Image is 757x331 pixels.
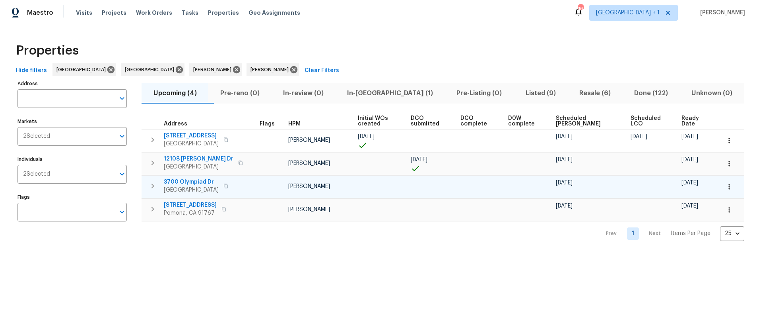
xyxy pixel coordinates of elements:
span: Upcoming (4) [146,88,204,99]
span: [DATE] [358,134,375,139]
span: [PERSON_NAME] [288,161,330,166]
span: D0W complete [508,116,542,127]
span: 3700 Olympiad Dr [164,178,219,186]
span: Resale (6) [572,88,617,99]
span: 2 Selected [23,171,50,178]
button: Open [116,168,128,180]
span: Pre-Listing (0) [450,88,509,99]
span: Done (122) [627,88,675,99]
span: [GEOGRAPHIC_DATA] + 1 [596,9,660,17]
a: Goto page 1 [627,227,639,240]
span: [PERSON_NAME] [288,207,330,212]
span: Geo Assignments [248,9,300,17]
label: Individuals [17,157,127,162]
span: 12108 [PERSON_NAME] Dr [164,155,233,163]
span: Hide filters [16,66,47,76]
span: Address [164,121,187,127]
span: Unknown (0) [685,88,740,99]
span: In-[GEOGRAPHIC_DATA] (1) [340,88,440,99]
span: Scheduled LCO [631,116,668,127]
span: [GEOGRAPHIC_DATA] [164,140,219,148]
span: [GEOGRAPHIC_DATA] [164,163,233,171]
button: Open [116,131,128,142]
span: [DATE] [411,157,427,163]
span: DCO complete [460,116,495,127]
span: [STREET_ADDRESS] [164,201,217,209]
span: Ready Date [681,116,707,127]
button: Open [116,206,128,217]
span: Properties [208,9,239,17]
span: [DATE] [556,180,573,186]
label: Markets [17,119,127,124]
span: In-review (0) [276,88,330,99]
span: 2 Selected [23,133,50,140]
span: [PERSON_NAME] [193,66,235,74]
span: Maestro [27,9,53,17]
span: Pre-reno (0) [213,88,266,99]
span: Scheduled [PERSON_NAME] [556,116,617,127]
span: [DATE] [556,157,573,163]
span: DCO submitted [411,116,447,127]
span: [STREET_ADDRESS] [164,132,219,140]
span: [PERSON_NAME] [697,9,745,17]
span: Flags [260,121,275,127]
span: [PERSON_NAME] [288,137,330,143]
div: [PERSON_NAME] [189,63,242,76]
div: 16 [578,5,583,13]
p: Items Per Page [671,229,710,237]
span: Tasks [182,10,198,16]
span: Pomona, CA 91767 [164,209,217,217]
button: Clear Filters [301,63,342,78]
button: Open [116,93,128,104]
span: [DATE] [681,180,698,186]
span: Clear Filters [305,66,339,76]
div: [PERSON_NAME] [247,63,299,76]
div: 25 [720,223,744,244]
span: Listed (9) [518,88,563,99]
span: [GEOGRAPHIC_DATA] [164,186,219,194]
span: [DATE] [681,157,698,163]
span: Visits [76,9,92,17]
span: [DATE] [556,134,573,139]
label: Flags [17,195,127,200]
span: Initial WOs created [358,116,397,127]
span: [DATE] [681,134,698,139]
nav: Pagination Navigation [598,226,744,241]
span: Work Orders [136,9,172,17]
label: Address [17,81,127,86]
span: Projects [102,9,126,17]
button: Hide filters [13,63,50,78]
span: [PERSON_NAME] [250,66,292,74]
span: [DATE] [631,134,647,139]
span: [GEOGRAPHIC_DATA] [125,66,177,74]
span: [DATE] [681,203,698,209]
span: [PERSON_NAME] [288,184,330,189]
span: [GEOGRAPHIC_DATA] [56,66,109,74]
span: HPM [288,121,301,127]
span: [DATE] [556,203,573,209]
div: [GEOGRAPHIC_DATA] [52,63,116,76]
span: Properties [16,47,79,55]
div: [GEOGRAPHIC_DATA] [121,63,184,76]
